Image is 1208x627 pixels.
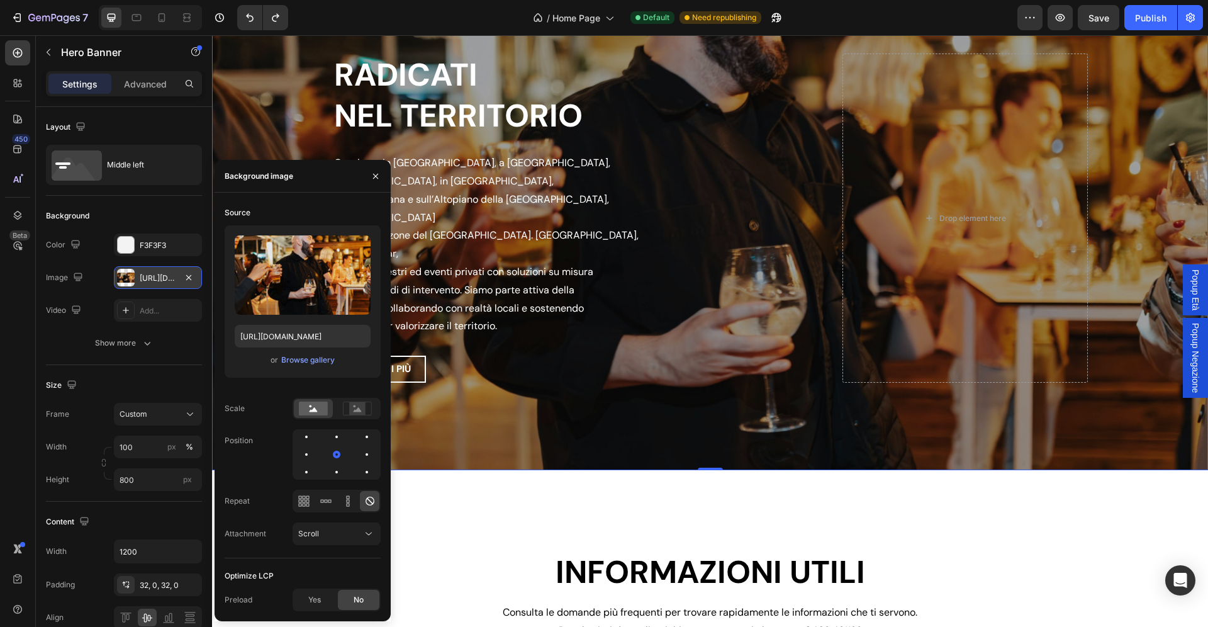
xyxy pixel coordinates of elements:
[225,403,245,414] div: Scale
[225,570,274,582] div: Optimize LCP
[46,612,64,623] div: Align
[281,354,335,366] button: Browse gallery
[308,594,321,606] span: Yes
[12,134,30,144] div: 450
[237,5,288,30] div: Undo/Redo
[114,436,202,458] input: px%
[114,468,202,491] input: px
[61,45,168,60] p: Hero Banner
[121,18,611,103] h2: RADICATI NEL TERRITORIO
[140,580,199,591] div: 32, 0, 32, 0
[140,273,176,284] div: [URL][DOMAIN_NAME]
[95,337,154,349] div: Show more
[547,11,550,25] span: /
[164,439,179,455] button: %
[9,230,30,240] div: Beta
[1124,5,1177,30] button: Publish
[122,119,433,155] p: Operiamo in [GEOGRAPHIC_DATA], a [GEOGRAPHIC_DATA], [GEOGRAPHIC_DATA], in [GEOGRAPHIC_DATA],
[1088,13,1109,23] span: Save
[225,171,293,182] div: Background image
[120,409,147,420] span: Custom
[167,441,176,453] div: px
[122,191,433,228] p: anche altre zone del [GEOGRAPHIC_DATA]. [GEOGRAPHIC_DATA], ristoranti, bar,
[235,325,371,347] input: https://example.com/image.jpg
[552,11,600,25] span: Home Page
[182,439,197,455] button: px
[46,579,75,590] div: Padding
[692,12,756,23] span: Need republishing
[46,119,88,136] div: Layout
[122,264,433,283] p: comunità, collaborando con realtà locali e sostenendo
[643,12,669,23] span: Default
[46,377,79,394] div: Size
[225,207,250,218] div: Source
[1135,11,1166,25] div: Publish
[1165,565,1195,596] div: Open Intercom Messenger
[122,246,433,264] p: e tempi rapidi di intervento. Siamo parte attiva della
[82,10,88,25] p: 7
[46,514,92,531] div: Content
[107,150,184,179] div: Middle left
[121,320,214,347] button: <p><strong>SCOPRI DI PIÙ</strong></p>
[46,269,86,286] div: Image
[183,475,192,484] span: px
[977,234,990,275] span: Popup Età
[5,5,94,30] button: 7
[977,288,990,358] span: Popup Negazione
[252,517,744,557] h2: INFORMAZIONI UTILI
[46,332,202,354] button: Show more
[291,570,705,584] span: Consulta le domande più frequenti per trovare rapidamente le informazioni che ti servono.
[225,528,266,539] div: Attachment
[46,409,69,420] label: Frame
[140,305,199,317] div: Add...
[225,594,252,606] div: Preload
[46,210,89,222] div: Background
[225,435,253,446] div: Position
[271,353,278,368] span: or
[62,77,98,91] p: Settings
[46,237,83,254] div: Color
[46,546,67,557] div: Width
[186,441,193,453] div: %
[122,282,433,300] p: iniziative per valorizzare il territorio.
[115,540,201,563] input: Auto
[122,155,433,192] p: Piana Rotaliana e sull’Altopiano della [GEOGRAPHIC_DATA], [GEOGRAPHIC_DATA]
[114,403,202,426] button: Custom
[122,228,433,246] p: feste campestri ed eventi privati con soluzioni su misura
[298,529,319,538] span: Scroll
[1078,5,1119,30] button: Save
[354,594,364,606] span: No
[140,240,199,251] div: F3F3F3
[46,474,69,485] label: Height
[46,302,84,319] div: Video
[136,327,199,340] strong: SCOPRI DI PIÙ
[347,589,650,602] span: Per ulteriori dettagli o richieste, contattaci al numero 0463 421122
[293,522,381,545] button: Scroll
[212,35,1208,627] iframe: Design area
[46,441,67,453] label: Width
[235,235,371,315] img: preview-image
[124,77,167,91] p: Advanced
[727,178,794,188] div: Drop element here
[225,495,250,507] div: Repeat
